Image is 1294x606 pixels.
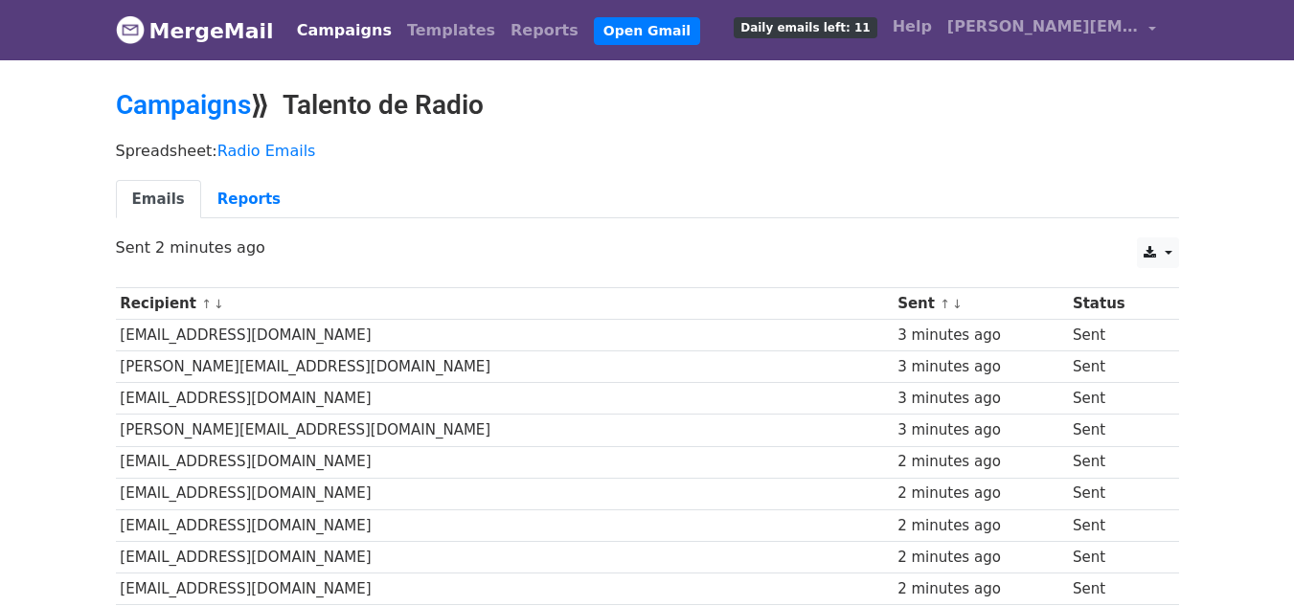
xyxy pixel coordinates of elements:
div: 2 minutes ago [897,483,1063,505]
a: [PERSON_NAME][EMAIL_ADDRESS][DOMAIN_NAME] [940,8,1164,53]
div: 3 minutes ago [897,419,1063,441]
div: 3 minutes ago [897,356,1063,378]
td: [EMAIL_ADDRESS][DOMAIN_NAME] [116,383,894,415]
a: Campaigns [116,89,251,121]
td: Sent [1068,320,1164,351]
td: [PERSON_NAME][EMAIL_ADDRESS][DOMAIN_NAME] [116,351,894,383]
a: Emails [116,180,201,219]
a: Radio Emails [217,142,316,160]
a: Help [885,8,940,46]
td: Sent [1068,572,1164,604]
div: 2 minutes ago [897,547,1063,569]
div: 2 minutes ago [897,515,1063,537]
td: [EMAIL_ADDRESS][DOMAIN_NAME] [116,320,894,351]
td: Sent [1068,351,1164,383]
td: Sent [1068,509,1164,541]
span: [PERSON_NAME][EMAIL_ADDRESS][DOMAIN_NAME] [947,15,1139,38]
th: Sent [893,288,1068,320]
a: ↓ [952,297,963,311]
a: ↑ [940,297,950,311]
td: Sent [1068,415,1164,446]
h2: ⟫ Talento de Radio [116,89,1179,122]
td: [EMAIL_ADDRESS][DOMAIN_NAME] [116,509,894,541]
td: [EMAIL_ADDRESS][DOMAIN_NAME] [116,541,894,572]
a: MergeMail [116,11,274,51]
span: Daily emails left: 11 [734,17,876,38]
div: 3 minutes ago [897,388,1063,410]
a: Templates [399,11,503,50]
a: Campaigns [289,11,399,50]
td: Sent [1068,383,1164,415]
td: [PERSON_NAME][EMAIL_ADDRESS][DOMAIN_NAME] [116,415,894,446]
td: [EMAIL_ADDRESS][DOMAIN_NAME] [116,478,894,509]
a: Daily emails left: 11 [726,8,884,46]
a: ↑ [201,297,212,311]
a: Reports [201,180,297,219]
td: [EMAIL_ADDRESS][DOMAIN_NAME] [116,572,894,604]
td: Sent [1068,478,1164,509]
td: [EMAIL_ADDRESS][DOMAIN_NAME] [116,446,894,478]
a: ↓ [214,297,224,311]
div: 2 minutes ago [897,451,1063,473]
img: MergeMail logo [116,15,145,44]
p: Spreadsheet: [116,141,1179,161]
th: Status [1068,288,1164,320]
td: Sent [1068,446,1164,478]
a: Reports [503,11,586,50]
div: 2 minutes ago [897,578,1063,600]
p: Sent 2 minutes ago [116,237,1179,258]
td: Sent [1068,541,1164,572]
a: Open Gmail [594,17,700,45]
div: 3 minutes ago [897,325,1063,347]
th: Recipient [116,288,894,320]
